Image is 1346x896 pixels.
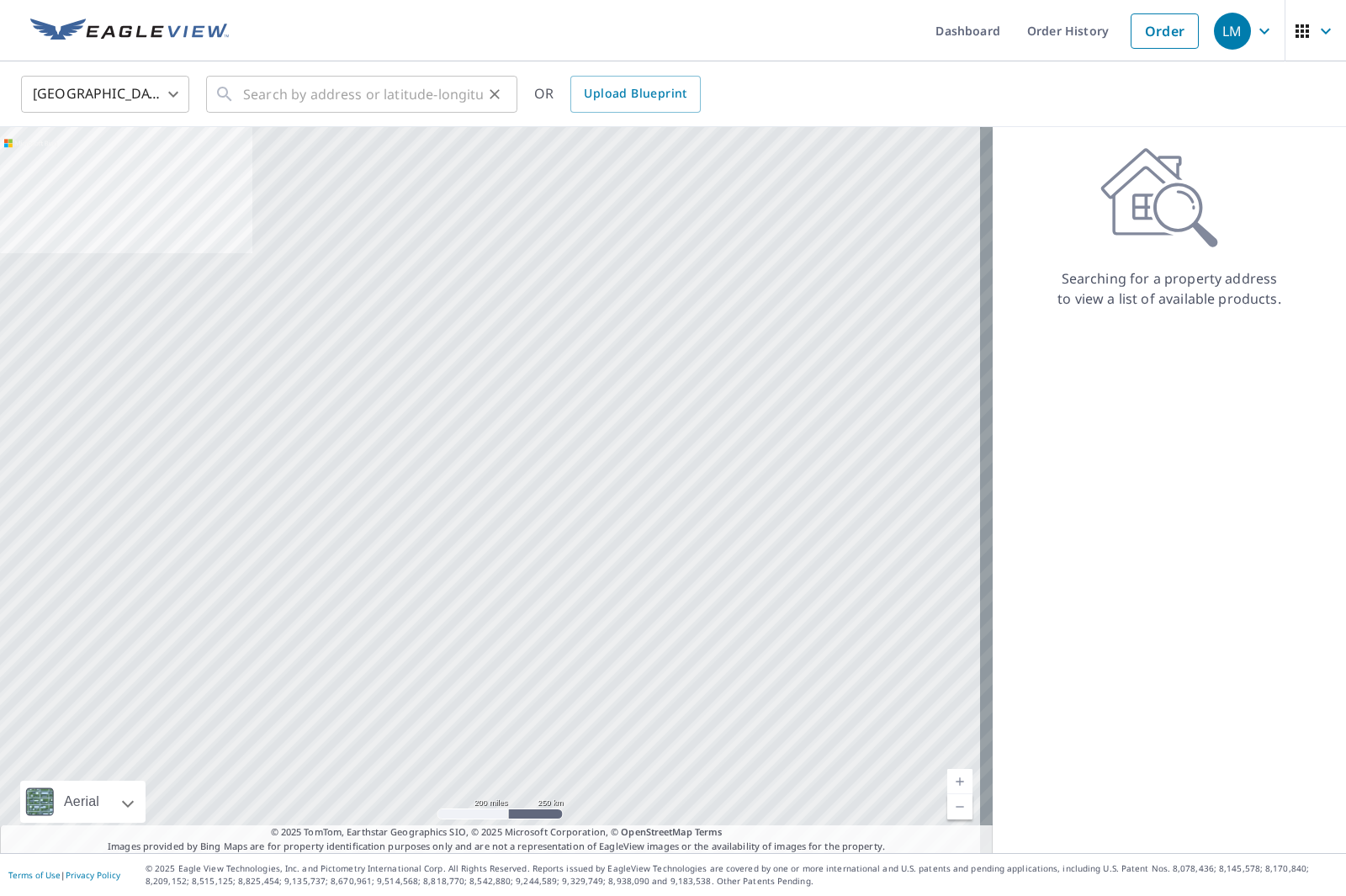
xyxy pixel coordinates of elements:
a: Current Level 5, Zoom In [947,769,972,794]
span: © 2025 TomTom, Earthstar Geographics SIO, © 2025 Microsoft Corporation, © [271,825,723,840]
a: Privacy Policy [66,869,120,881]
p: | [8,870,120,880]
a: Order [1131,13,1199,49]
p: Searching for a property address to view a list of available products. [1057,268,1282,309]
img: EV Logo [30,19,229,44]
a: Terms [695,825,723,838]
button: Clear [483,82,506,106]
a: Current Level 5, Zoom Out [947,794,972,819]
div: Aerial [59,781,104,823]
p: © 2025 Eagle View Technologies, Inc. and Pictometry International Corp. All Rights Reserved. Repo... [146,862,1338,888]
div: Aerial [20,781,146,823]
div: LM [1214,13,1251,50]
div: OR [534,76,701,113]
a: Terms of Use [8,869,61,881]
div: [GEOGRAPHIC_DATA] [21,71,189,118]
a: Upload Blueprint [570,76,700,113]
input: Search by address or latitude-longitude [243,71,483,118]
span: Upload Blueprint [584,83,686,104]
a: OpenStreetMap [621,825,692,838]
